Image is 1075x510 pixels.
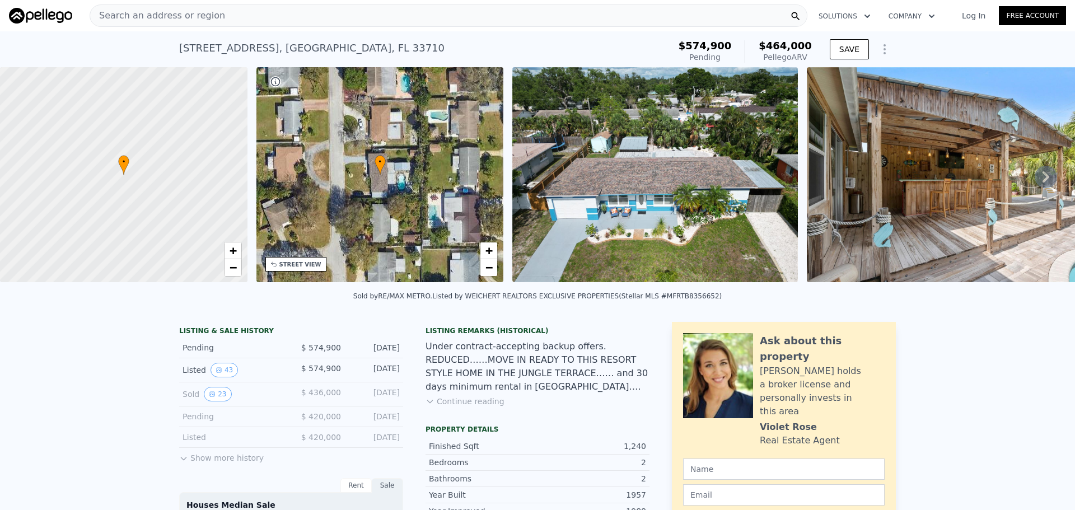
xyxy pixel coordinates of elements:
[480,242,497,259] a: Zoom in
[301,433,341,442] span: $ 420,000
[999,6,1066,25] a: Free Account
[683,484,885,506] input: Email
[759,52,812,63] div: Pellego ARV
[225,242,241,259] a: Zoom in
[90,9,225,22] span: Search an address or region
[118,157,129,167] span: •
[537,457,646,468] div: 2
[426,326,649,335] div: Listing Remarks (Historical)
[948,10,999,21] a: Log In
[760,434,840,447] div: Real Estate Agent
[429,457,537,468] div: Bedrooms
[429,489,537,500] div: Year Built
[183,387,282,401] div: Sold
[512,67,798,282] img: Sale: 148206794 Parcel: 54940829
[229,260,236,274] span: −
[432,292,722,300] div: Listed by WEICHERT REALTORS EXCLUSIVE PROPERTIES (Stellar MLS #MFRTB8356652)
[537,473,646,484] div: 2
[679,52,732,63] div: Pending
[426,396,504,407] button: Continue reading
[426,425,649,434] div: Property details
[485,260,493,274] span: −
[353,292,432,300] div: Sold by RE/MAX METRO .
[301,388,341,397] span: $ 436,000
[204,387,231,401] button: View historical data
[880,6,944,26] button: Company
[760,364,885,418] div: [PERSON_NAME] holds a broker license and personally invests in this area
[683,458,885,480] input: Name
[830,39,869,59] button: SAVE
[183,411,282,422] div: Pending
[810,6,880,26] button: Solutions
[429,441,537,452] div: Finished Sqft
[225,259,241,276] a: Zoom out
[426,340,649,394] div: Under contract-accepting backup offers. REDUCED……MOVE IN READY TO THIS RESORT STYLE HOME IN THE J...
[760,420,817,434] div: Violet Rose
[480,259,497,276] a: Zoom out
[183,342,282,353] div: Pending
[375,157,386,167] span: •
[350,411,400,422] div: [DATE]
[9,8,72,24] img: Pellego
[429,473,537,484] div: Bathrooms
[179,40,445,56] div: [STREET_ADDRESS] , [GEOGRAPHIC_DATA] , FL 33710
[179,326,403,338] div: LISTING & SALE HISTORY
[679,40,732,52] span: $574,900
[350,387,400,401] div: [DATE]
[183,432,282,443] div: Listed
[537,489,646,500] div: 1957
[301,364,341,373] span: $ 574,900
[183,363,282,377] div: Listed
[760,333,885,364] div: Ask about this property
[350,342,400,353] div: [DATE]
[301,343,341,352] span: $ 574,900
[118,155,129,175] div: •
[179,448,264,464] button: Show more history
[340,478,372,493] div: Rent
[301,412,341,421] span: $ 420,000
[372,478,403,493] div: Sale
[873,38,896,60] button: Show Options
[350,363,400,377] div: [DATE]
[375,155,386,175] div: •
[537,441,646,452] div: 1,240
[211,363,238,377] button: View historical data
[279,260,321,269] div: STREET VIEW
[350,432,400,443] div: [DATE]
[485,244,493,258] span: +
[759,40,812,52] span: $464,000
[229,244,236,258] span: +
